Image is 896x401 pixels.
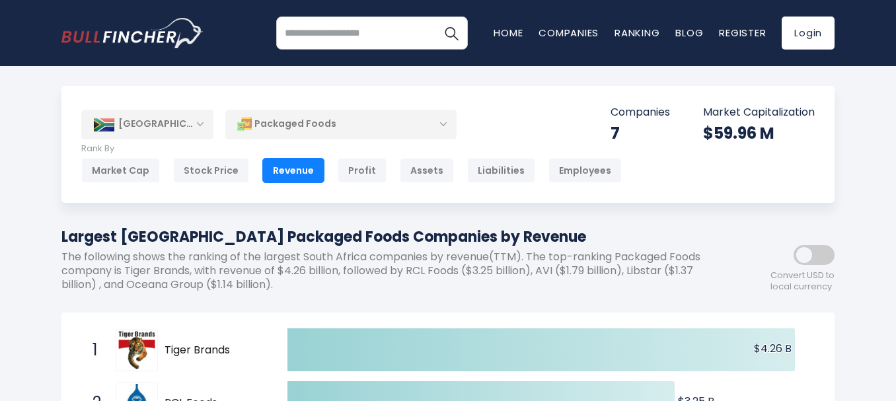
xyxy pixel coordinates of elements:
[173,158,249,183] div: Stock Price
[494,26,523,40] a: Home
[61,226,716,248] h1: Largest [GEOGRAPHIC_DATA] Packaged Foods Companies by Revenue
[703,123,815,143] div: $59.96 M
[118,331,155,369] img: Tiger Brands
[611,106,670,120] p: Companies
[262,158,324,183] div: Revenue
[338,158,387,183] div: Profit
[435,17,468,50] button: Search
[615,26,659,40] a: Ranking
[61,250,716,291] p: The following shows the ranking of the largest South Africa companies by revenue(TTM). The top-ra...
[165,344,264,357] span: Tiger Brands
[61,18,204,48] img: bullfincher logo
[719,26,766,40] a: Register
[81,158,160,183] div: Market Cap
[703,106,815,120] p: Market Capitalization
[611,123,670,143] div: 7
[548,158,622,183] div: Employees
[467,158,535,183] div: Liabilities
[754,341,792,356] text: $4.26 B
[61,18,204,48] a: Go to homepage
[225,109,457,139] div: Packaged Foods
[675,26,703,40] a: Blog
[86,339,99,361] span: 1
[81,110,213,139] div: [GEOGRAPHIC_DATA]
[400,158,454,183] div: Assets
[81,143,622,155] p: Rank By
[782,17,835,50] a: Login
[539,26,599,40] a: Companies
[770,270,835,293] span: Convert USD to local currency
